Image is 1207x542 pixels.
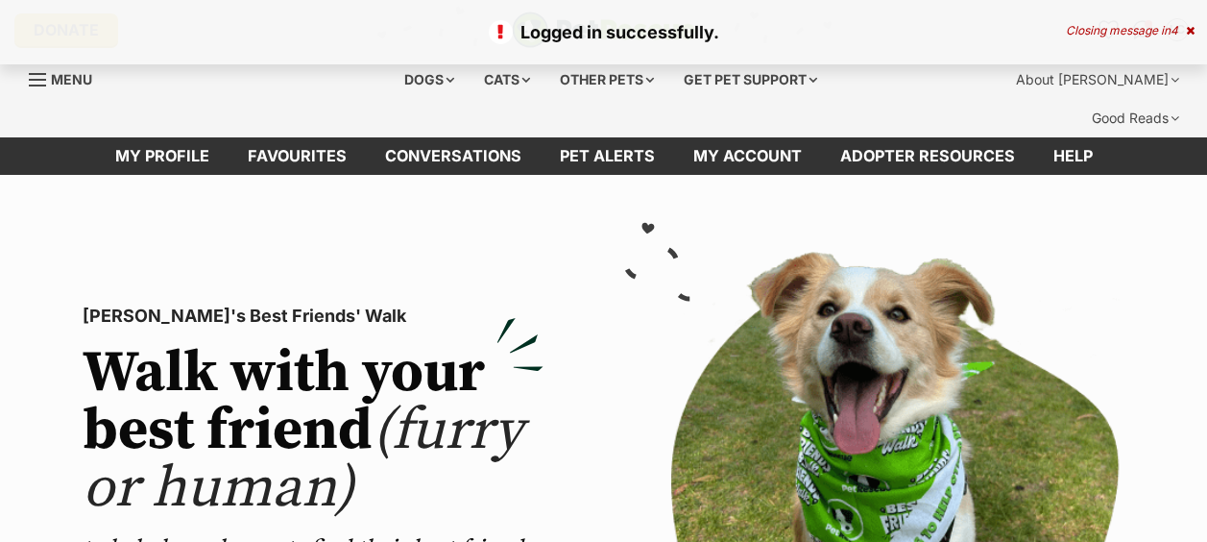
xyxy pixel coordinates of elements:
[471,61,543,99] div: Cats
[670,61,831,99] div: Get pet support
[96,137,229,175] a: My profile
[83,345,543,518] h2: Walk with your best friend
[83,303,543,330] p: [PERSON_NAME]'s Best Friends' Walk
[83,395,523,525] span: (furry or human)
[1002,61,1193,99] div: About [PERSON_NAME]
[541,137,674,175] a: Pet alerts
[391,61,468,99] div: Dogs
[1034,137,1112,175] a: Help
[674,137,821,175] a: My account
[51,71,92,87] span: Menu
[546,61,667,99] div: Other pets
[366,137,541,175] a: conversations
[821,137,1034,175] a: Adopter resources
[29,61,106,95] a: Menu
[1078,99,1193,137] div: Good Reads
[229,137,366,175] a: Favourites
